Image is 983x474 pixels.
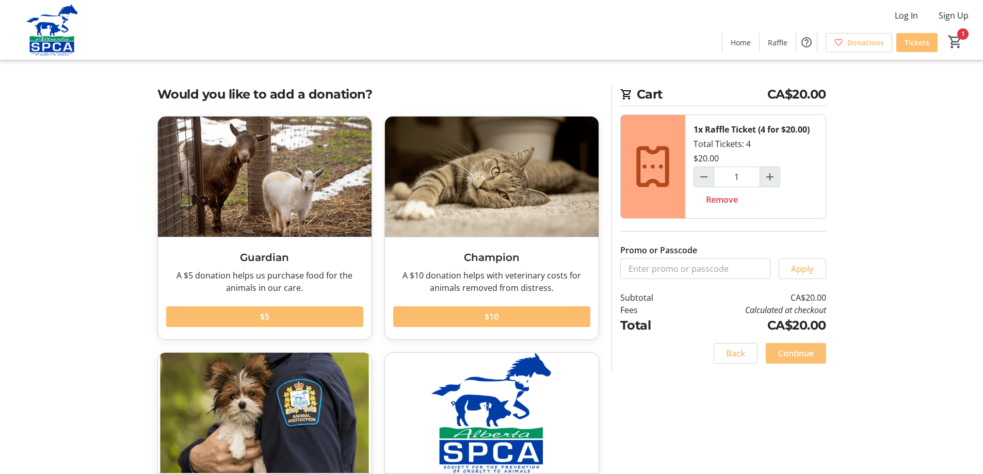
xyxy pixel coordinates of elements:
label: Promo or Passcode [620,244,697,256]
a: Tickets [896,33,938,52]
div: A $5 donation helps us purchase food for the animals in our care. [166,269,363,294]
span: Home [731,37,751,48]
div: 1x Raffle Ticket (4 for $20.00) [694,123,810,136]
td: Calculated at checkout [680,304,826,316]
div: Total Tickets: 4 [685,115,826,218]
span: $5 [260,310,269,323]
input: Enter promo or passcode [620,258,770,279]
button: Decrement by one [694,167,714,187]
button: Apply [779,258,826,279]
a: Home [722,33,759,52]
img: Guardian [158,117,372,237]
button: $5 [166,306,363,327]
h2: Would you like to add a donation? [157,85,599,104]
h3: Guardian [166,250,363,265]
td: CA$20.00 [680,291,826,304]
a: Donations [826,33,892,52]
span: Donations [847,37,884,48]
td: Subtotal [620,291,680,304]
button: Continue [766,343,826,364]
span: Continue [778,347,814,359]
button: Remove [694,189,750,210]
button: Log In [887,7,926,24]
span: Log In [895,9,918,22]
button: Cart [946,32,964,51]
span: Back [726,347,745,359]
span: Apply [791,263,814,275]
span: CA$20.00 [767,85,826,104]
h2: Cart [620,85,826,106]
h3: Champion [393,250,590,265]
input: Raffle Ticket (4 for $20.00) Quantity [714,167,760,187]
span: Raffle [768,37,787,48]
span: Tickets [905,37,929,48]
span: Remove [706,193,738,206]
img: Champion [385,117,599,237]
button: Back [714,343,758,364]
td: Fees [620,304,680,316]
button: Sign Up [930,7,977,24]
img: Animal Hero [158,353,372,473]
button: $10 [393,306,590,327]
img: Alberta SPCA's Logo [6,4,98,56]
span: $10 [485,310,498,323]
button: Help [796,32,817,53]
a: Raffle [760,33,796,52]
img: Donate Another Amount [385,353,599,473]
span: Sign Up [939,9,969,22]
td: Total [620,316,680,335]
div: A $10 donation helps with veterinary costs for animals removed from distress. [393,269,590,294]
td: CA$20.00 [680,316,826,335]
div: $20.00 [694,152,719,165]
button: Increment by one [760,167,780,187]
